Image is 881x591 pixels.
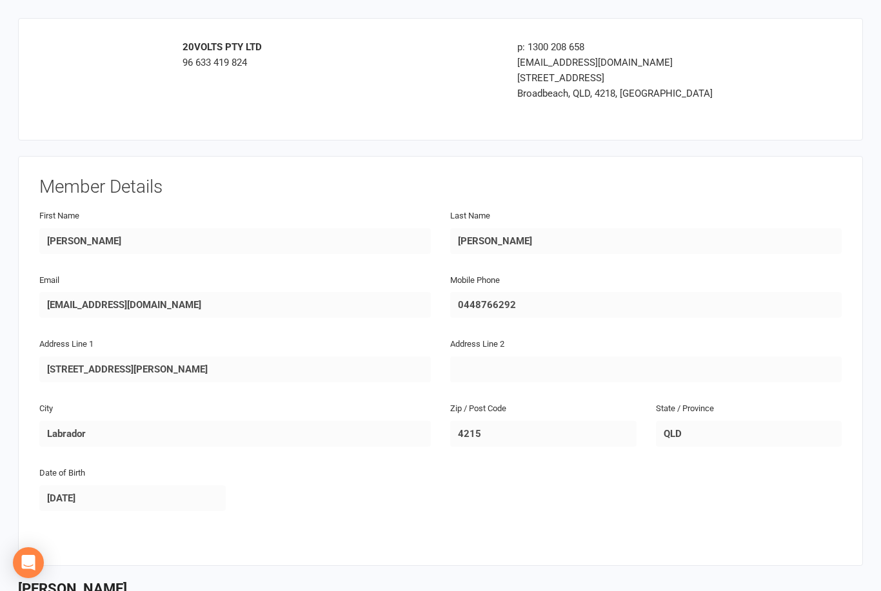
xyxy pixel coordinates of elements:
div: 96 633 419 824 [183,39,497,70]
label: Zip / Post Code [450,402,506,416]
label: Email [39,274,59,287]
div: Open Intercom Messenger [13,547,44,578]
label: First Name [39,209,79,223]
label: Last Name [450,209,490,223]
label: State / Province [656,402,714,416]
h3: Member Details [39,177,842,197]
label: Address Line 1 [39,338,94,351]
label: Date of Birth [39,467,85,480]
div: [EMAIL_ADDRESS][DOMAIN_NAME] [517,55,766,70]
label: City [39,402,53,416]
div: p: 1300 208 658 [517,39,766,55]
label: Address Line 2 [450,338,504,351]
div: Broadbeach, QLD, 4218, [GEOGRAPHIC_DATA] [517,86,766,101]
strong: 20VOLTS PTY LTD [183,41,262,53]
div: [STREET_ADDRESS] [517,70,766,86]
label: Mobile Phone [450,274,500,287]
